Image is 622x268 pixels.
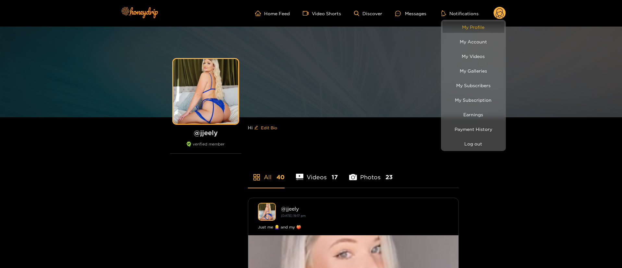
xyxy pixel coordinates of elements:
[443,80,504,91] a: My Subscribers
[443,109,504,120] a: Earnings
[443,138,504,149] button: Log out
[443,94,504,106] a: My Subscription
[443,123,504,135] a: Payment History
[443,65,504,76] a: My Galleries
[443,21,504,33] a: My Profile
[443,36,504,47] a: My Account
[443,51,504,62] a: My Videos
